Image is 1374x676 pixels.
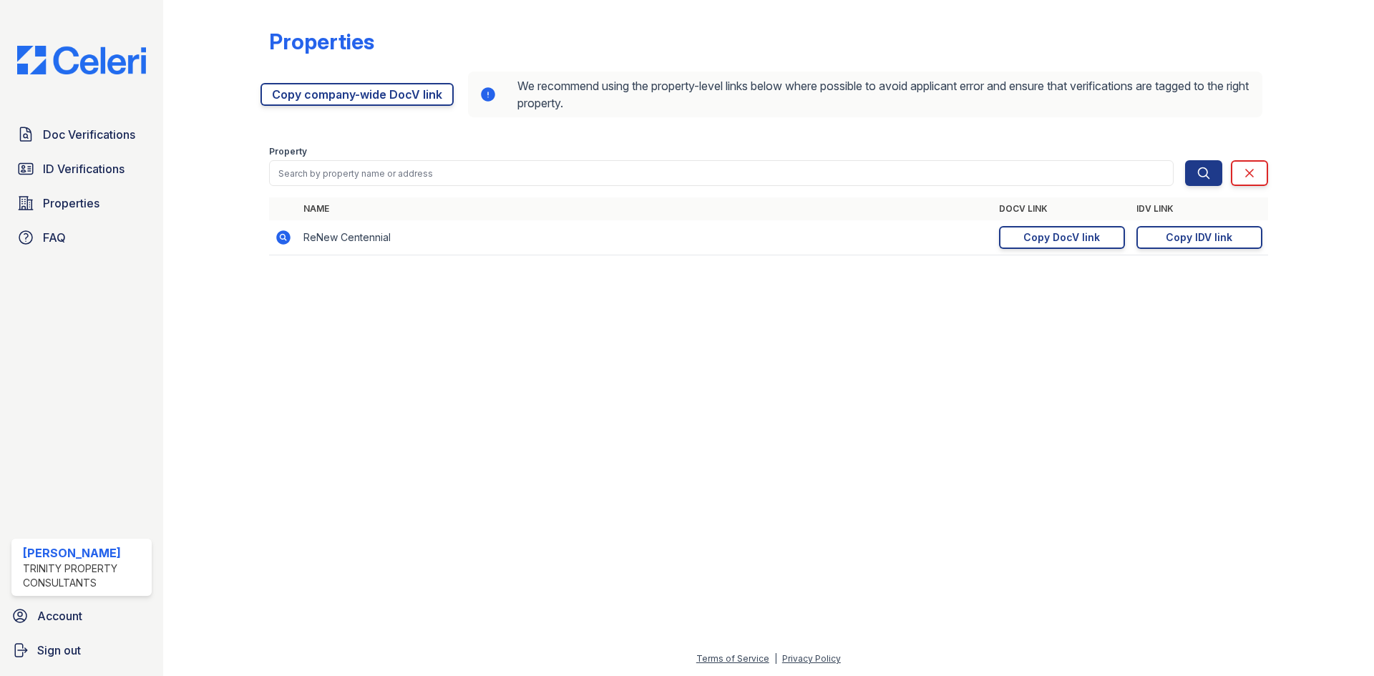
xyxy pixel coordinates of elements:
input: Search by property name or address [269,160,1174,186]
a: ID Verifications [11,155,152,183]
a: Copy company-wide DocV link [260,83,454,106]
img: CE_Logo_Blue-a8612792a0a2168367f1c8372b55b34899dd931a85d93a1a3d3e32e68fde9ad4.png [6,46,157,74]
a: Copy IDV link [1136,226,1262,249]
div: [PERSON_NAME] [23,544,146,562]
div: Trinity Property Consultants [23,562,146,590]
a: Doc Verifications [11,120,152,149]
span: Sign out [37,642,81,659]
div: We recommend using the property-level links below where possible to avoid applicant error and ens... [468,72,1262,117]
a: Sign out [6,636,157,665]
a: Privacy Policy [782,653,841,664]
td: ReNew Centennial [298,220,993,255]
span: Doc Verifications [43,126,135,143]
div: Copy IDV link [1166,230,1232,245]
label: Property [269,146,307,157]
div: | [774,653,777,664]
a: Terms of Service [696,653,769,664]
a: FAQ [11,223,152,252]
span: Account [37,607,82,624]
th: DocV Link [993,197,1131,220]
th: IDV Link [1131,197,1268,220]
a: Properties [11,189,152,217]
th: Name [298,197,993,220]
a: Account [6,602,157,630]
a: Copy DocV link [999,226,1125,249]
span: Properties [43,195,99,212]
div: Copy DocV link [1023,230,1100,245]
span: FAQ [43,229,66,246]
div: Properties [269,29,374,54]
span: ID Verifications [43,160,125,177]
